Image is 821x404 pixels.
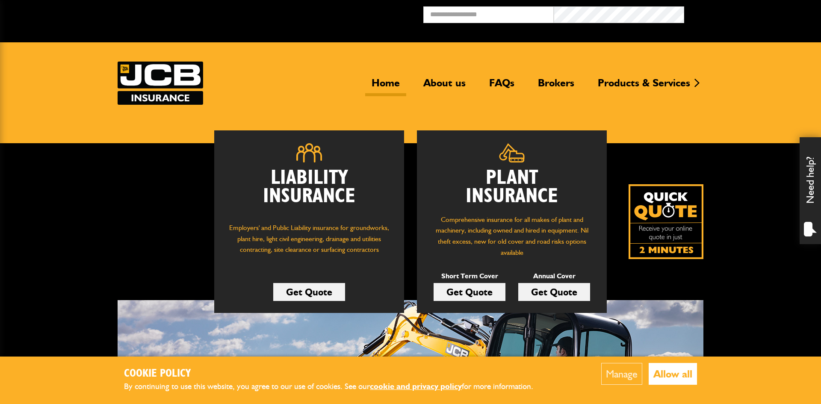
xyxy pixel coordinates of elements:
p: Comprehensive insurance for all makes of plant and machinery, including owned and hired in equipm... [430,214,594,258]
p: Employers' and Public Liability insurance for groundworks, plant hire, light civil engineering, d... [227,222,391,263]
h2: Liability Insurance [227,169,391,214]
button: Broker Login [684,6,815,20]
a: Get Quote [434,283,505,301]
a: cookie and privacy policy [370,381,462,391]
img: JCB Insurance Services logo [118,62,203,105]
a: FAQs [483,77,521,96]
a: Get Quote [273,283,345,301]
div: Need help? [800,137,821,244]
a: Get your insurance quote isn just 2-minutes [629,184,703,259]
img: Quick Quote [629,184,703,259]
a: Brokers [532,77,581,96]
a: Get Quote [518,283,590,301]
h2: Plant Insurance [430,169,594,206]
p: Short Term Cover [434,271,505,282]
p: By continuing to use this website, you agree to our use of cookies. See our for more information. [124,380,547,393]
a: Products & Services [591,77,697,96]
p: Annual Cover [518,271,590,282]
button: Allow all [649,363,697,385]
a: About us [417,77,472,96]
h2: Cookie Policy [124,367,547,380]
a: JCB Insurance Services [118,62,203,105]
button: Manage [601,363,642,385]
a: Home [365,77,406,96]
